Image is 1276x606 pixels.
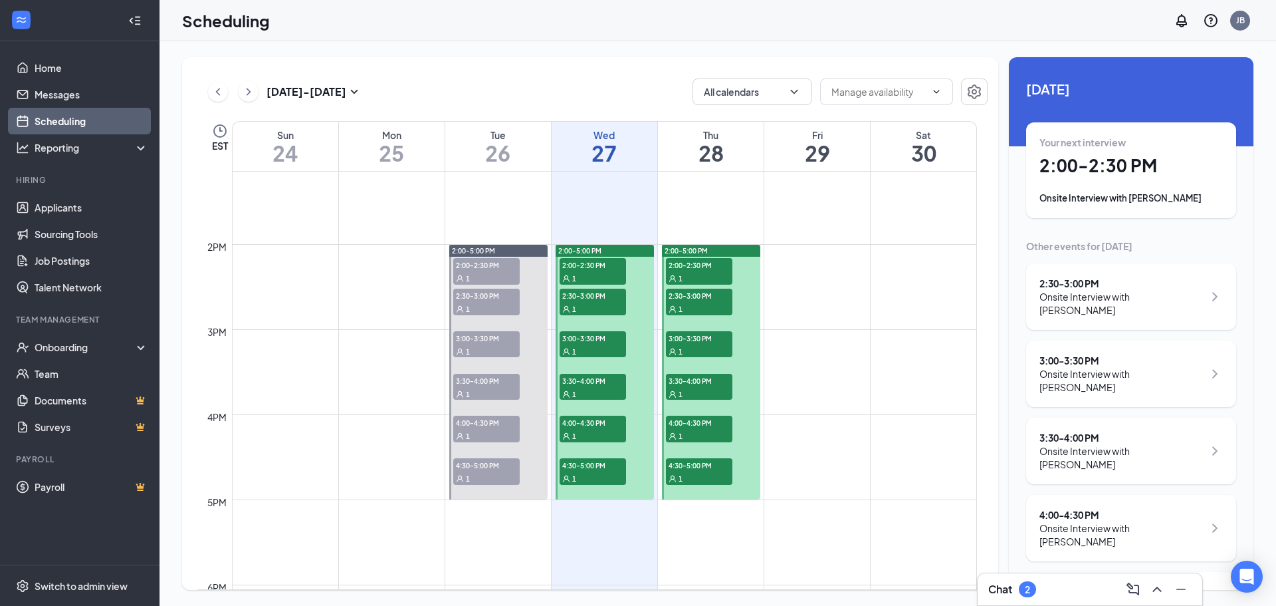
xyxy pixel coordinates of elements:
[1025,584,1030,595] div: 2
[35,361,148,387] a: Team
[16,341,29,354] svg: UserCheck
[456,348,464,356] svg: User
[212,139,228,152] span: EST
[16,314,146,325] div: Team Management
[1231,561,1263,593] div: Open Intercom Messenger
[831,84,926,99] input: Manage availability
[456,390,464,398] svg: User
[558,246,601,255] span: 2:00-5:00 PM
[35,474,148,500] a: PayrollCrown
[764,128,870,142] div: Fri
[35,387,148,414] a: DocumentsCrown
[871,122,976,171] a: August 30, 2025
[1039,367,1204,394] div: Onsite Interview with [PERSON_NAME]
[16,454,146,465] div: Payroll
[560,374,626,387] span: 3:30-4:00 PM
[205,580,229,595] div: 6pm
[562,275,570,283] svg: User
[666,458,732,472] span: 4:30-5:00 PM
[233,142,338,164] h1: 24
[445,128,551,142] div: Tue
[346,84,362,100] svg: SmallChevronDown
[128,14,142,27] svg: Collapse
[16,141,29,154] svg: Analysis
[764,142,870,164] h1: 29
[456,475,464,483] svg: User
[1039,508,1204,522] div: 4:00 - 4:30 PM
[456,432,464,440] svg: User
[679,274,683,283] span: 1
[16,579,29,593] svg: Settings
[572,347,576,357] span: 1
[1203,13,1219,29] svg: QuestionInfo
[1026,78,1236,99] span: [DATE]
[16,174,146,186] div: Hiring
[560,289,626,302] span: 2:30-3:00 PM
[1125,581,1141,597] svg: ComposeMessage
[266,84,346,99] h3: [DATE] - [DATE]
[205,495,229,510] div: 5pm
[1207,366,1223,382] svg: ChevronRight
[679,305,683,314] span: 1
[1236,15,1245,26] div: JB
[233,128,338,142] div: Sun
[669,348,677,356] svg: User
[182,9,270,32] h1: Scheduling
[988,582,1012,597] h3: Chat
[35,341,137,354] div: Onboarding
[666,374,732,387] span: 3:30-4:00 PM
[212,123,228,139] svg: Clock
[666,331,732,345] span: 3:00-3:30 PM
[445,142,551,164] h1: 26
[966,84,982,100] svg: Settings
[466,390,470,399] span: 1
[239,82,259,102] button: ChevronRight
[1207,289,1223,305] svg: ChevronRight
[562,348,570,356] svg: User
[666,258,732,271] span: 2:00-2:30 PM
[1039,192,1223,205] div: Onsite Interview with [PERSON_NAME]
[456,275,464,283] svg: User
[35,55,148,81] a: Home
[1026,239,1236,253] div: Other events for [DATE]
[560,258,626,271] span: 2:00-2:30 PM
[453,289,520,302] span: 2:30-3:00 PM
[552,142,657,164] h1: 27
[1039,431,1204,444] div: 3:30 - 4:00 PM
[562,432,570,440] svg: User
[552,128,657,142] div: Wed
[658,128,764,142] div: Thu
[35,579,128,593] div: Switch to admin view
[788,85,801,98] svg: ChevronDown
[339,122,445,171] a: August 25, 2025
[453,458,520,472] span: 4:30-5:00 PM
[572,474,576,484] span: 1
[562,475,570,483] svg: User
[35,274,148,301] a: Talent Network
[658,122,764,171] a: August 28, 2025
[666,289,732,302] span: 2:30-3:00 PM
[453,374,520,387] span: 3:30-4:00 PM
[961,78,988,105] button: Settings
[1170,579,1192,600] button: Minimize
[572,390,576,399] span: 1
[1149,581,1165,597] svg: ChevronUp
[669,305,677,313] svg: User
[871,142,976,164] h1: 30
[1039,522,1204,548] div: Onsite Interview with [PERSON_NAME]
[1146,579,1168,600] button: ChevronUp
[339,142,445,164] h1: 25
[1039,354,1204,367] div: 3:00 - 3:30 PM
[669,432,677,440] svg: User
[35,247,148,274] a: Job Postings
[453,258,520,271] span: 2:00-2:30 PM
[456,305,464,313] svg: User
[15,13,28,27] svg: WorkstreamLogo
[466,432,470,441] span: 1
[205,325,229,339] div: 3pm
[572,432,576,441] span: 1
[1207,520,1223,536] svg: ChevronRight
[466,274,470,283] span: 1
[552,122,657,171] a: August 27, 2025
